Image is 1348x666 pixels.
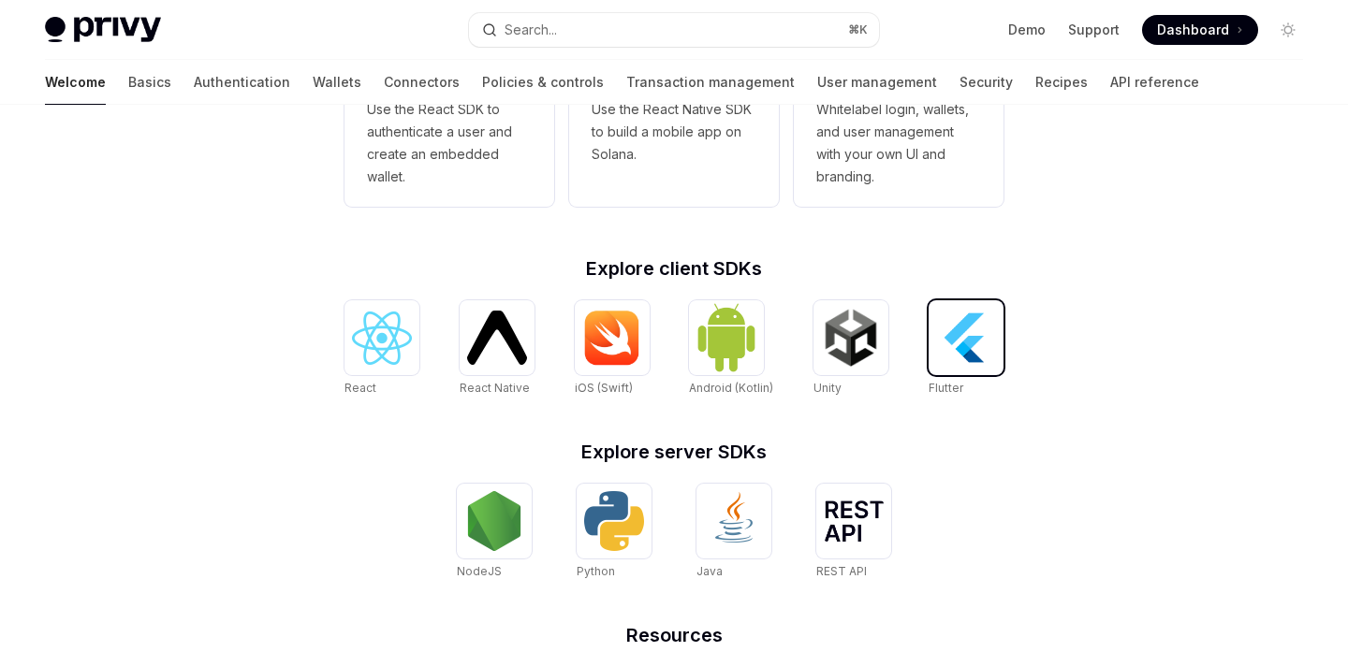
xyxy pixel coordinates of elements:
[824,500,884,542] img: REST API
[929,381,963,395] span: Flutter
[592,98,756,166] span: Use the React Native SDK to build a mobile app on Solana.
[689,381,773,395] span: Android (Kotlin)
[813,381,842,395] span: Unity
[696,302,756,372] img: Android (Kotlin)
[384,60,460,105] a: Connectors
[794,16,1004,207] a: **** *****Whitelabel login, wallets, and user management with your own UI and branding.
[816,98,981,188] span: Whitelabel login, wallets, and user management with your own UI and branding.
[848,22,868,37] span: ⌘ K
[960,60,1013,105] a: Security
[817,60,937,105] a: User management
[1035,60,1088,105] a: Recipes
[128,60,171,105] a: Basics
[1142,15,1258,45] a: Dashboard
[457,564,502,578] span: NodeJS
[457,484,532,581] a: NodeJSNodeJS
[1273,15,1303,45] button: Toggle dark mode
[460,381,530,395] span: React Native
[821,308,881,368] img: Unity
[464,491,524,551] img: NodeJS
[344,381,376,395] span: React
[1068,21,1120,39] a: Support
[582,310,642,366] img: iOS (Swift)
[344,442,1004,461] h2: Explore server SDKs
[313,60,361,105] a: Wallets
[45,60,106,105] a: Welcome
[816,564,867,578] span: REST API
[696,484,771,581] a: JavaJava
[469,13,878,47] button: Open search
[352,311,412,365] img: React
[194,60,290,105] a: Authentication
[460,300,535,398] a: React NativeReact Native
[936,308,996,368] img: Flutter
[1157,21,1229,39] span: Dashboard
[577,564,615,578] span: Python
[704,491,764,551] img: Java
[577,484,652,581] a: PythonPython
[575,300,650,398] a: iOS (Swift)iOS (Swift)
[45,17,161,43] img: light logo
[1110,60,1199,105] a: API reference
[367,98,532,188] span: Use the React SDK to authenticate a user and create an embedded wallet.
[626,60,795,105] a: Transaction management
[813,300,888,398] a: UnityUnity
[505,19,557,41] div: Search...
[816,484,891,581] a: REST APIREST API
[1008,21,1046,39] a: Demo
[929,300,1004,398] a: FlutterFlutter
[344,300,419,398] a: ReactReact
[344,626,1004,644] h2: Resources
[584,491,644,551] img: Python
[344,259,1004,278] h2: Explore client SDKs
[696,564,723,578] span: Java
[467,311,527,364] img: React Native
[569,16,779,207] a: **** **** **** ***Use the React Native SDK to build a mobile app on Solana.
[689,300,773,398] a: Android (Kotlin)Android (Kotlin)
[482,60,604,105] a: Policies & controls
[575,381,633,395] span: iOS (Swift)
